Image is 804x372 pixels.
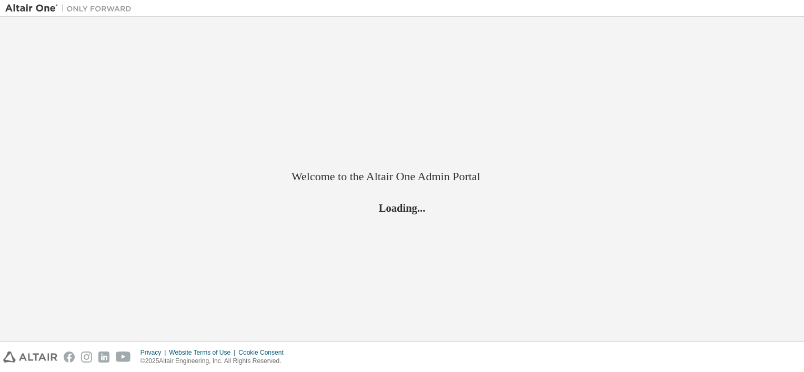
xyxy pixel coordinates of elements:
img: Altair One [5,3,137,14]
div: Cookie Consent [238,348,289,357]
p: © 2025 Altair Engineering, Inc. All Rights Reserved. [140,357,290,366]
h2: Welcome to the Altair One Admin Portal [292,169,512,184]
img: instagram.svg [81,352,92,363]
div: Privacy [140,348,169,357]
img: youtube.svg [116,352,131,363]
img: facebook.svg [64,352,75,363]
img: linkedin.svg [98,352,109,363]
h2: Loading... [292,201,512,215]
img: altair_logo.svg [3,352,57,363]
div: Website Terms of Use [169,348,238,357]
